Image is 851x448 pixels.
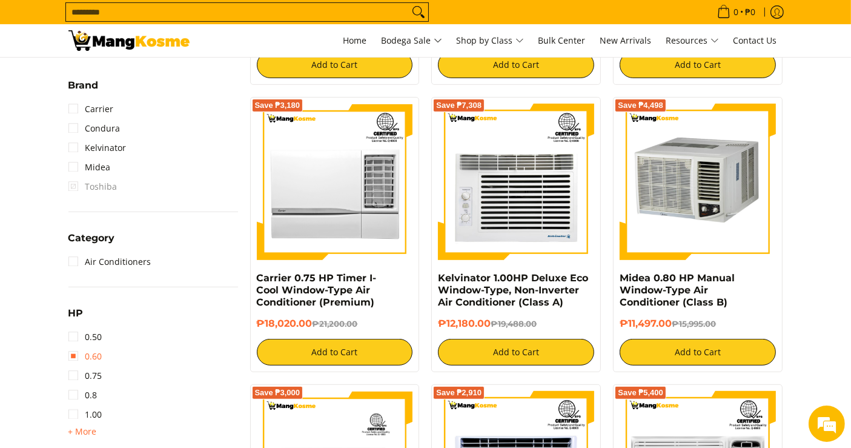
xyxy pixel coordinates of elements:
a: Condura [68,119,121,138]
button: Search [409,3,428,21]
summary: Open [68,424,97,439]
button: Add to Cart [620,339,776,366]
span: Save ₱5,400 [618,389,663,396]
div: Minimize live chat window [199,6,228,35]
img: Carrier 0.75 HP Timer I-Cool Window-Type Air Conditioner (Premium) [257,104,413,260]
del: ₱15,995.00 [672,319,716,329]
a: Bodega Sale [376,24,448,57]
a: New Arrivals [594,24,658,57]
span: Save ₱2,910 [436,389,482,396]
a: 0.75 [68,366,102,386]
summary: Open [68,309,84,327]
a: 0.60 [68,347,102,366]
img: Kelvinator 1.00HP Deluxe Eco Window-Type, Non-Inverter Air Conditioner (Class A) [438,104,594,260]
span: We're online! [70,142,167,264]
span: Toshiba [68,177,118,196]
span: Save ₱3,000 [255,389,300,396]
span: Brand [68,81,99,90]
summary: Open [68,233,115,252]
summary: Open [68,81,99,99]
textarea: Type your message and hit 'Enter' [6,310,231,352]
span: Resources [666,33,719,48]
div: Chat with us now [63,68,204,84]
button: Add to Cart [257,339,413,366]
span: Save ₱3,180 [255,102,300,109]
span: Home [343,35,367,46]
span: Save ₱7,308 [436,102,482,109]
span: Shop by Class [457,33,524,48]
a: Home [337,24,373,57]
a: Carrier 0.75 HP Timer I-Cool Window-Type Air Conditioner (Premium) [257,272,377,308]
a: Resources [660,24,725,57]
span: Contact Us [733,35,777,46]
button: Add to Cart [257,52,413,78]
del: ₱21,200.00 [313,319,358,329]
a: Midea 0.80 HP Manual Window-Type Air Conditioner (Class B) [620,272,735,308]
span: • [714,5,760,19]
span: ₱0 [744,8,758,16]
a: 1.00 [68,405,102,424]
a: Contact Us [727,24,783,57]
h6: ₱18,020.00 [257,318,413,330]
a: Carrier [68,99,114,119]
h6: ₱12,180.00 [438,318,594,330]
span: Bodega Sale [382,33,442,48]
img: Midea 0.80 HP Manual Window-Type Air Conditioner (Class B) [620,104,776,260]
a: 0.8 [68,386,98,405]
span: Bulk Center [538,35,586,46]
button: Add to Cart [438,339,594,366]
span: Save ₱4,498 [618,102,663,109]
img: Bodega Sale Aircon l Mang Kosme: Home Appliances Warehouse Sale Window Type [68,30,190,51]
nav: Main Menu [202,24,783,57]
a: Air Conditioners [68,252,151,272]
a: Shop by Class [451,24,530,57]
a: Kelvinator [68,138,127,158]
span: 0 [732,8,741,16]
span: + More [68,427,97,436]
button: Add to Cart [438,52,594,78]
span: New Arrivals [600,35,652,46]
del: ₱19,488.00 [491,319,537,329]
button: Add to Cart [620,52,776,78]
a: Kelvinator 1.00HP Deluxe Eco Window-Type, Non-Inverter Air Conditioner (Class A) [438,272,588,308]
a: 0.50 [68,327,102,347]
h6: ₱11,497.00 [620,318,776,330]
span: Category [68,233,115,243]
a: Midea [68,158,111,177]
span: HP [68,309,84,318]
a: Bulk Center [532,24,592,57]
